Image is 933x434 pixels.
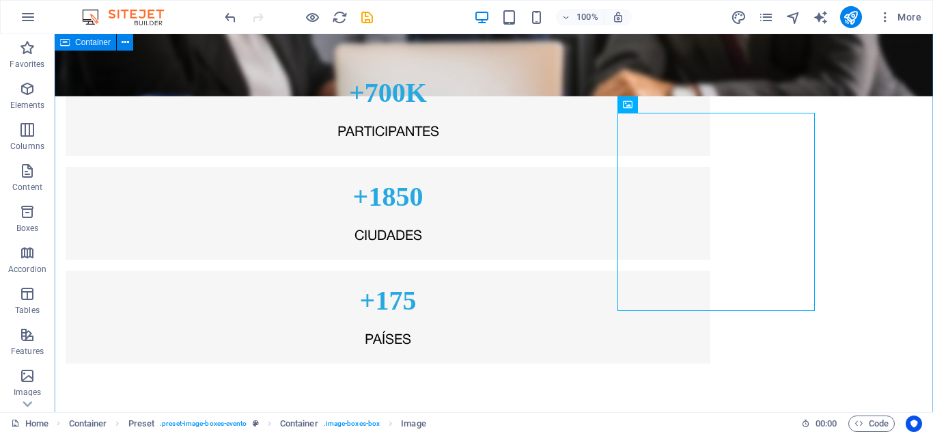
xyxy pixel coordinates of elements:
[576,9,598,25] h6: 100%
[556,9,604,25] button: 100%
[813,9,829,25] button: text_generator
[843,10,859,25] i: Publish
[878,10,921,24] span: More
[10,141,44,152] p: Columns
[873,6,927,28] button: More
[359,9,375,25] button: save
[813,10,828,25] i: AI Writer
[304,9,320,25] button: Click here to leave preview mode and continue editing
[223,10,238,25] i: Undo: Change image (Ctrl+Z)
[69,416,426,432] nav: breadcrumb
[758,9,775,25] button: pages
[15,305,40,316] p: Tables
[848,416,895,432] button: Code
[906,416,922,432] button: Usercentrics
[222,9,238,25] button: undo
[840,6,862,28] button: publish
[332,10,348,25] i: Reload page
[16,223,39,234] p: Boxes
[75,38,111,46] span: Container
[280,416,318,432] span: Click to select. Double-click to edit
[79,9,181,25] img: Editor Logo
[731,9,747,25] button: design
[785,9,802,25] button: navigator
[8,264,46,275] p: Accordion
[816,416,837,432] span: 00 00
[324,416,380,432] span: . image-boxes-box
[14,387,42,398] p: Images
[359,10,375,25] i: Save (Ctrl+S)
[331,9,348,25] button: reload
[854,416,889,432] span: Code
[11,416,48,432] a: Click to cancel selection. Double-click to open Pages
[160,416,247,432] span: . preset-image-boxes-evento
[10,100,45,111] p: Elements
[69,416,107,432] span: Click to select. Double-click to edit
[801,416,837,432] h6: Session time
[12,182,42,193] p: Content
[253,420,259,427] i: This element is a customizable preset
[128,416,155,432] span: Click to select. Double-click to edit
[825,418,827,429] span: :
[10,59,44,70] p: Favorites
[11,346,44,357] p: Features
[401,416,426,432] span: Click to select. Double-click to edit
